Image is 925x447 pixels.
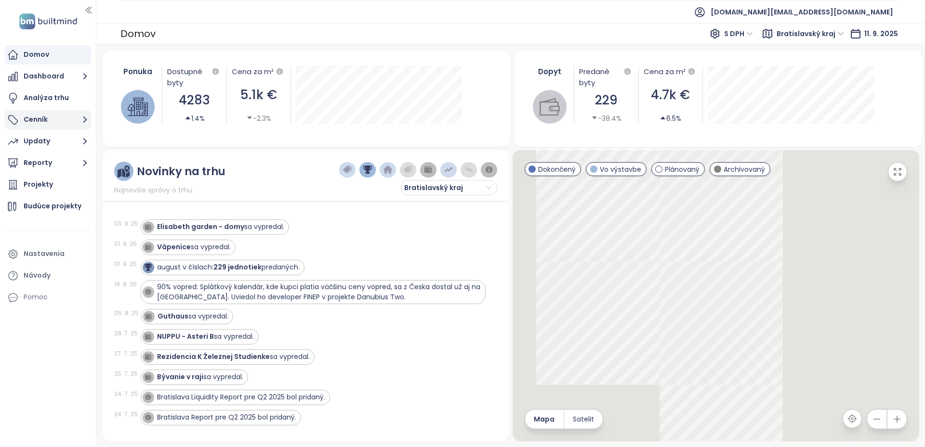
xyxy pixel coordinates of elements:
[5,67,91,86] button: Dashboard
[145,313,152,319] img: icon
[114,309,139,318] div: 05. 8. 25
[145,288,151,295] img: icon
[157,332,214,341] strong: NUPPU - Asteri B
[404,166,412,174] img: price-tag-grey.png
[343,166,352,174] img: price-tag-dark-blue.png
[232,85,286,105] div: 5.1k €
[464,166,473,174] img: price-decreases.png
[157,242,191,252] strong: Vápenice
[114,349,138,358] div: 27. 7. 25
[145,394,151,400] img: icon
[5,175,91,194] a: Projekty
[5,110,91,129] button: Cenník
[573,414,594,424] span: Satelit
[644,66,698,77] div: Cena za m²
[114,240,138,248] div: 01. 9. 25
[534,414,555,424] span: Mapa
[5,266,91,285] a: Návody
[119,66,158,77] div: Ponuka
[157,222,284,232] div: sa vypredal.
[157,392,325,402] span: Bratislava Liquidity Report pre Q2 2025 bol pridaný.
[114,370,138,378] div: 25. 7. 25
[5,132,91,151] button: Updaty
[114,410,138,419] div: 24. 7. 25
[24,49,49,61] div: Domov
[579,90,633,110] div: 229
[644,85,698,105] div: 4.7k €
[158,311,228,321] div: sa vypredal.
[157,282,480,302] span: 90% vopred: Splátkový kalendár, kde kupci platia väčšinu ceny vopred, sa z Česka dostal už aj na ...
[444,166,453,174] img: price-increases.png
[24,291,48,303] div: Pomoc
[158,311,188,321] strong: Guthaus
[145,353,151,360] img: icon
[114,329,138,338] div: 28. 7. 25
[157,352,310,362] div: sa vypredal.
[246,113,271,124] div: -2.3%
[660,115,666,121] span: caret-up
[363,166,372,174] img: trophy-dark-blue.png
[5,244,91,264] a: Nastavenia
[114,219,138,228] div: 03. 9. 25
[213,262,262,272] strong: 229 jednotiek
[114,280,138,289] div: 19. 8. 25
[167,90,221,110] div: 4283
[24,179,53,191] div: Projekty
[167,66,221,88] div: Dostupné byty
[5,288,91,307] div: Pomoc
[724,26,753,41] span: S DPH
[660,113,681,124] div: 6.5%
[157,262,300,272] div: august v číslach: predaných.
[145,223,151,230] img: icon
[157,372,203,382] strong: Bývanie v raji
[157,372,243,382] div: sa vypredal.
[24,248,65,260] div: Nastavenia
[145,264,151,270] img: icon
[591,115,598,121] span: caret-down
[185,115,191,121] span: caret-up
[157,352,270,361] strong: Rezidencia K Železnej Studienke
[120,25,156,42] div: Domov
[128,97,148,117] img: house
[114,185,194,195] span: Najnovšie správy o trhu.
[5,153,91,173] button: Reporty
[185,113,205,124] div: 1.4%
[24,269,51,281] div: Návody
[591,113,621,124] div: -38.4%
[24,135,50,147] div: Updaty
[564,409,603,429] button: Satelit
[118,166,130,178] img: ruler
[864,29,898,38] span: 11. 9. 2025
[137,166,225,178] div: Novinky na trhu
[579,66,633,88] div: Predané byty
[145,373,151,380] img: icon
[5,197,91,216] a: Budúce projekty
[24,200,81,212] div: Budúce projekty
[157,332,254,342] div: sa vypredal.
[531,66,569,77] div: Dopyt
[540,97,560,117] img: wallet
[724,164,765,175] span: Archivovaný
[114,260,138,268] div: 01. 9. 25
[114,390,138,398] div: 24. 7. 25
[24,92,69,104] div: Analýza trhu
[232,66,274,77] div: Cena za m²
[525,409,564,429] button: Mapa
[538,164,576,175] span: Dokončený
[246,115,253,121] span: caret-down
[485,166,493,174] img: information-circle.png
[157,412,296,422] span: Bratislava Report pre Q2 2025 bol pridaný.
[424,166,433,174] img: wallet-dark-grey.png
[157,242,231,252] div: sa vypredal.
[711,0,893,24] span: [DOMAIN_NAME][EMAIL_ADDRESS][DOMAIN_NAME]
[157,222,244,231] strong: Elisabeth garden - domy
[383,166,392,174] img: home-dark-blue.png
[404,180,491,195] span: Bratislavský kraj
[145,243,151,250] img: icon
[145,333,151,340] img: icon
[665,164,700,175] span: Plánovaný
[5,45,91,64] a: Domov
[777,26,844,41] span: Bratislavský kraj
[16,12,80,31] img: logo
[600,164,641,175] span: Vo výstavbe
